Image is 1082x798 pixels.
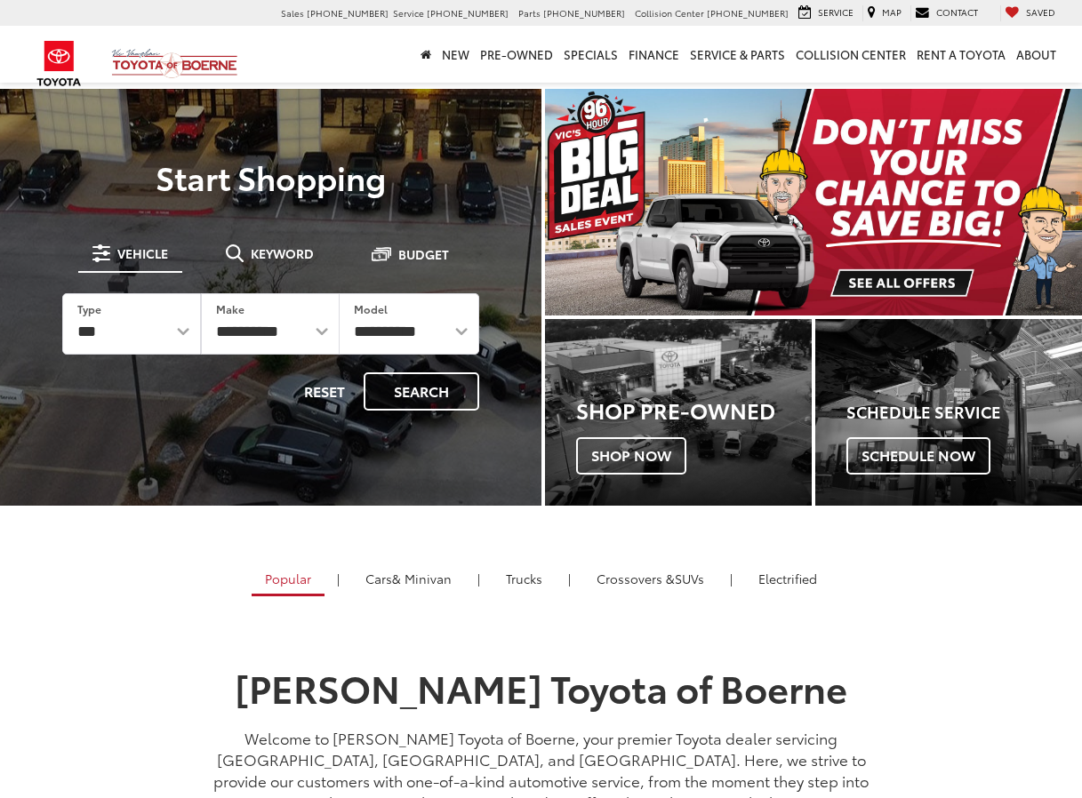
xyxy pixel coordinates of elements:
span: [PHONE_NUMBER] [307,6,389,20]
label: Make [216,301,244,316]
span: [PHONE_NUMBER] [707,6,789,20]
a: Schedule Service Schedule Now [815,319,1082,506]
button: Reset [289,372,360,411]
a: Electrified [745,563,830,594]
a: Trucks [493,563,556,594]
a: Service & Parts: Opens in a new tab [685,26,790,83]
span: Keyword [251,247,314,259]
a: Cars [352,563,465,594]
span: Sales [281,6,304,20]
label: Model [354,301,388,316]
span: Vehicle [117,247,168,259]
span: Map [882,5,902,19]
span: Schedule Now [846,437,990,475]
img: Toyota [26,35,92,92]
span: Contact [936,5,978,19]
div: Toyota [815,319,1082,506]
span: Parts [518,6,541,20]
a: Home [415,26,437,83]
div: Toyota [545,319,812,506]
a: Pre-Owned [475,26,558,83]
a: Contact [910,5,982,21]
a: Shop Pre-Owned Shop Now [545,319,812,506]
li: | [473,570,485,587]
span: Service [818,5,854,19]
span: & Minivan [392,570,452,587]
span: Shop Now [576,437,686,475]
a: New [437,26,475,83]
a: SUVs [583,563,717,594]
li: | [564,570,575,587]
span: Budget [398,248,449,260]
li: | [333,570,344,587]
a: Collision Center [790,26,911,83]
p: Start Shopping [37,159,504,195]
a: My Saved Vehicles [1000,5,1060,21]
a: About [1011,26,1062,83]
label: Type [77,301,101,316]
h4: Schedule Service [846,403,1082,421]
span: Saved [1026,5,1055,19]
span: [PHONE_NUMBER] [427,6,509,20]
a: Rent a Toyota [911,26,1011,83]
a: Map [862,5,906,21]
a: Specials [558,26,623,83]
a: Popular [252,563,325,596]
a: Service [794,5,858,21]
span: [PHONE_NUMBER] [543,6,625,20]
span: Collision Center [635,6,704,20]
h1: [PERSON_NAME] Toyota of Boerne [208,666,875,707]
h3: Shop Pre-Owned [576,398,812,421]
li: | [725,570,737,587]
a: Finance [623,26,685,83]
button: Search [364,372,479,411]
span: Crossovers & [597,570,675,587]
span: Service [393,6,424,20]
img: Vic Vaughan Toyota of Boerne [111,48,238,79]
